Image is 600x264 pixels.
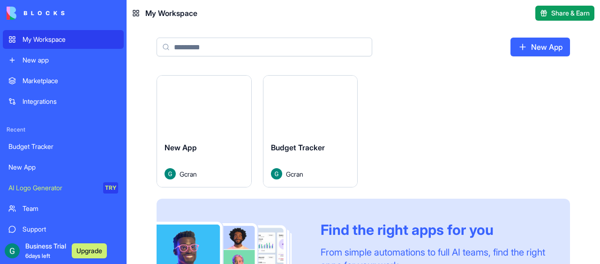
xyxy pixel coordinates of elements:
button: Home [147,4,165,22]
div: My Workspace [22,35,118,44]
div: Find the right apps for you [321,221,547,238]
div: Close [165,4,181,21]
img: ACg8ocIUnfeN8zsqf7zTIl5S_cEeI0faD9gZTJU8D9V4xDLv_J4q_A=s96-c [5,243,20,258]
button: Upload attachment [15,222,22,229]
img: Avatar [271,168,282,179]
h1: [PERSON_NAME] [45,5,106,12]
a: Support [3,220,124,239]
a: New AppAvatarGcran [157,75,252,187]
a: Team [3,199,124,218]
span: Business Trial [25,241,66,260]
div: [PERSON_NAME] • 1h ago [15,100,89,105]
a: Marketplace [3,71,124,90]
span: Gcran [286,169,303,179]
div: Hey Gcran 👋 [15,60,146,69]
textarea: Message… [8,202,180,218]
span: Recent [3,126,124,133]
a: New App [3,158,124,177]
div: Hey Gcran 👋Welcome to Blocks 🙌 I'm here if you have any questions![PERSON_NAME] • 1h ago [7,54,154,98]
button: Emoji picker [30,222,37,230]
div: Shelly says… [7,54,180,118]
button: go back [6,4,24,22]
button: Start recording [60,222,67,229]
div: Welcome to Blocks 🙌 I'm here if you have any questions! [15,74,146,92]
span: New App [165,143,197,152]
a: New App [510,38,570,56]
div: Support [22,225,118,234]
p: Active [DATE] [45,12,87,21]
span: 6 days left [25,252,50,259]
span: Share & Earn [551,8,590,18]
button: Share & Earn [535,6,594,21]
div: New app [22,55,118,65]
div: TRY [103,182,118,194]
span: My Workspace [145,8,197,19]
div: Budget Tracker [8,142,118,151]
button: Upgrade [72,243,107,258]
div: Marketplace [22,76,118,85]
div: Team [22,204,118,213]
button: Gif picker [45,222,52,229]
div: AI Logo Generator [8,183,97,193]
span: Budget Tracker [271,143,325,152]
a: Budget TrackerAvatarGcran [263,75,358,187]
img: Profile image for Shelly [27,5,42,20]
a: AI Logo GeneratorTRY [3,179,124,197]
img: Avatar [165,168,176,179]
img: logo [7,7,65,20]
a: My Workspace [3,30,124,49]
button: Send a message… [161,218,176,233]
div: New App [8,163,118,172]
a: Budget Tracker [3,137,124,156]
span: Gcran [180,169,197,179]
a: Integrations [3,92,124,111]
a: New app [3,51,124,70]
div: Integrations [22,97,118,106]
